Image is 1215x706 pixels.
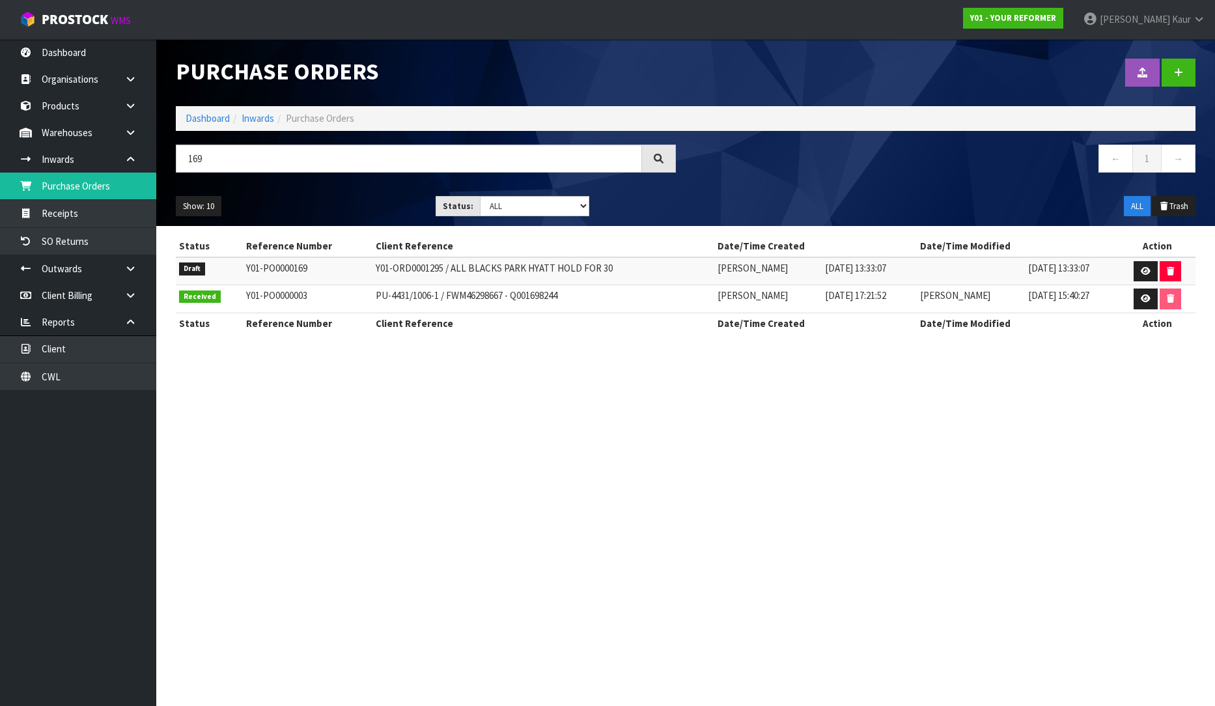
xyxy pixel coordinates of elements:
strong: Status: [443,201,473,212]
strong: Y01 - YOUR REFORMER [970,12,1056,23]
small: WMS [111,14,131,27]
th: Status [176,313,243,333]
input: Search purchase orders [176,145,642,173]
span: [PERSON_NAME] [718,289,788,302]
span: [DATE] 17:21:52 [825,289,886,302]
th: Client Reference [372,313,714,333]
a: → [1161,145,1195,173]
a: ← [1098,145,1133,173]
span: Kaur [1172,13,1191,25]
th: Date/Time Created [714,313,917,333]
a: Inwards [242,112,274,124]
a: Dashboard [186,112,230,124]
span: [PERSON_NAME] [1100,13,1170,25]
span: Draft [179,262,205,275]
span: [DATE] 13:33:07 [1028,262,1089,274]
td: PU-4431/1006-1 / FWM46298667 - Q001698244 [372,285,714,313]
img: cube-alt.png [20,11,36,27]
th: Action [1120,236,1195,257]
th: Status [176,236,243,257]
button: Trash [1152,196,1195,217]
button: ALL [1124,196,1151,217]
a: 1 [1132,145,1162,173]
span: Received [179,290,221,304]
th: Date/Time Modified [917,236,1119,257]
td: Y01-PO0000169 [243,257,372,285]
th: Action [1120,313,1195,333]
span: [PERSON_NAME] [920,289,990,302]
span: [DATE] 15:40:27 [1028,289,1089,302]
span: ProStock [42,11,108,28]
td: Y01-PO0000003 [243,285,372,313]
span: [DATE] 13:33:07 [825,262,886,274]
h1: Purchase Orders [176,59,676,84]
button: Show: 10 [176,196,221,217]
span: [PERSON_NAME] [718,262,788,274]
th: Date/Time Modified [917,313,1119,333]
th: Client Reference [372,236,714,257]
th: Reference Number [243,313,372,333]
span: Purchase Orders [286,112,354,124]
th: Date/Time Created [714,236,917,257]
nav: Page navigation [695,145,1195,176]
th: Reference Number [243,236,372,257]
a: Y01 - YOUR REFORMER [963,8,1063,29]
td: Y01-ORD0001295 / ALL BLACKS PARK HYATT HOLD FOR 30 [372,257,714,285]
